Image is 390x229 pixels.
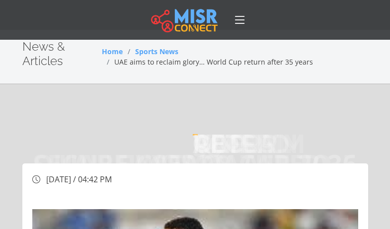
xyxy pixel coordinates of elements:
a: Home [102,47,123,56]
span: [DATE] / 04:42 PM [46,174,112,185]
img: main.misr_connect [151,7,218,32]
span: UAE aims to reclaim glory… World Cup return after 35 years [114,57,313,67]
span: News & Articles [22,39,65,68]
a: Sports News [135,47,178,56]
